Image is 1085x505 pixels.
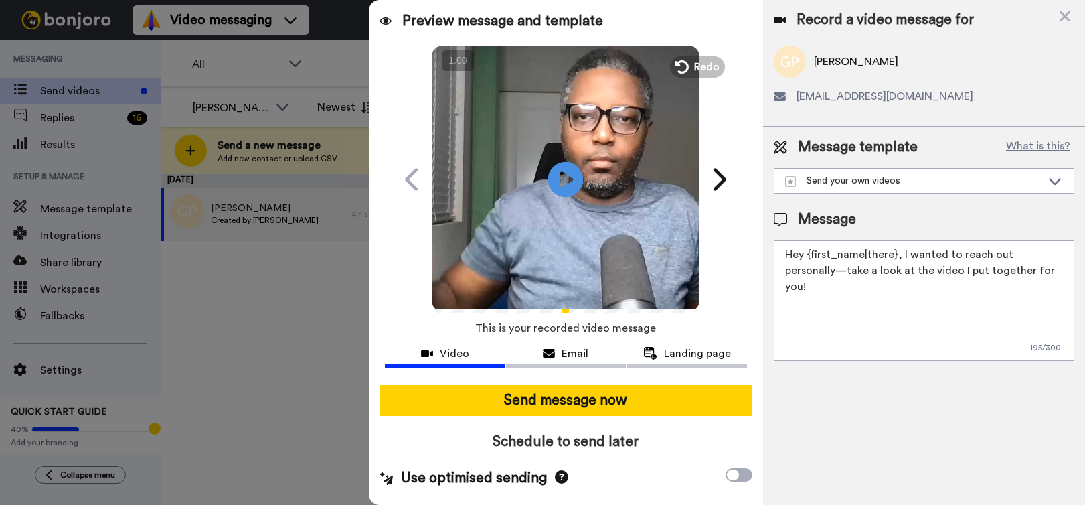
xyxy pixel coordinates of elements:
div: Send your own videos [785,174,1041,188]
span: Use optimised sending [401,468,547,488]
img: demo-template.svg [785,176,796,187]
span: Message template [798,137,918,157]
span: Message [798,210,856,230]
span: Landing page [664,346,731,362]
span: This is your recorded video message [475,313,656,343]
textarea: Hey {first_name|there}, I wanted to reach out personally—take a look at the video I put together ... [774,240,1074,361]
span: Email [562,346,588,362]
button: Send message now [380,385,752,416]
button: What is this? [1002,137,1074,157]
button: Schedule to send later [380,427,752,457]
span: Video [440,346,469,362]
span: [EMAIL_ADDRESS][DOMAIN_NAME] [797,88,973,104]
